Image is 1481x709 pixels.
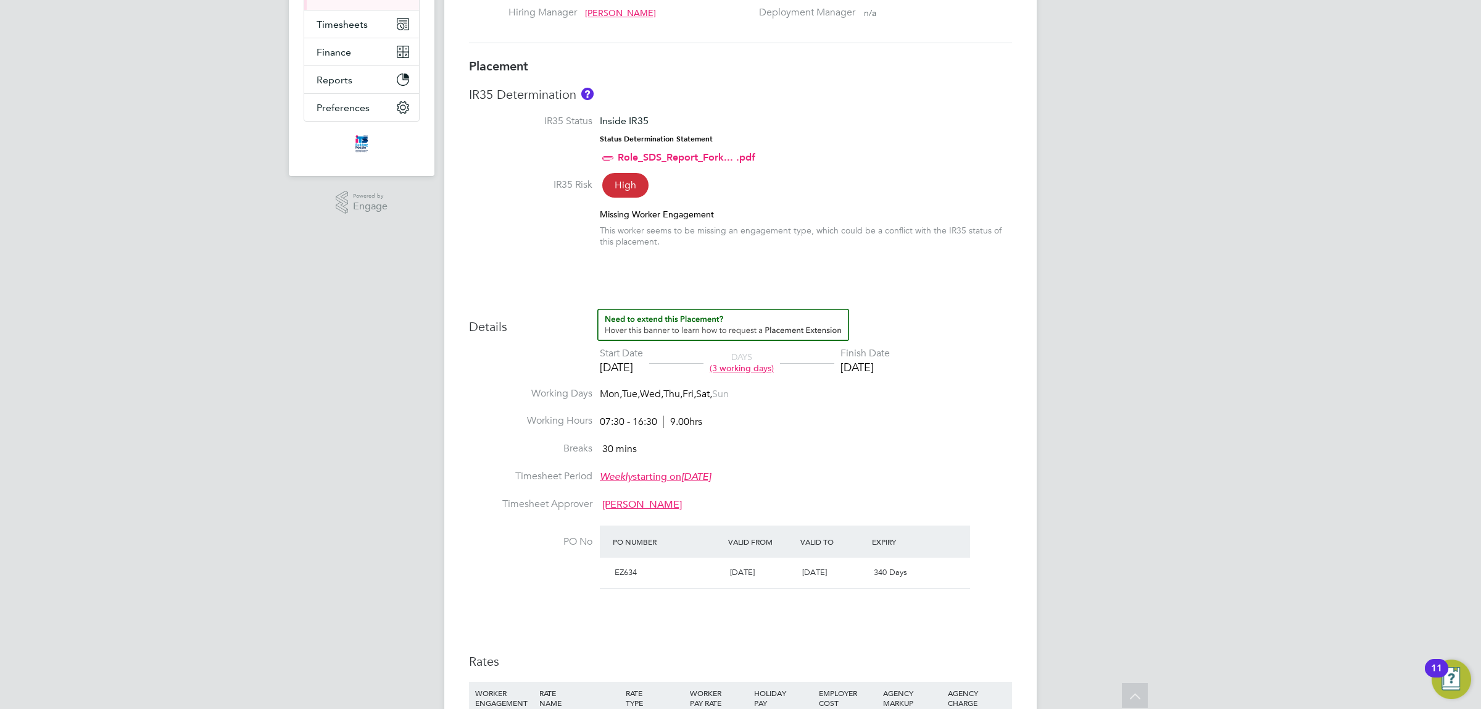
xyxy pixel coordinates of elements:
[304,94,419,121] button: Preferences
[640,388,663,400] span: Wed,
[696,388,712,400] span: Sat,
[304,66,419,93] button: Reports
[585,7,656,19] span: [PERSON_NAME]
[710,363,774,374] span: (3 working days)
[610,531,725,553] div: PO Number
[712,388,729,400] span: Sun
[353,201,388,212] span: Engage
[663,416,702,428] span: 9.00hrs
[304,10,419,38] button: Timesheets
[600,115,649,127] span: Inside IR35
[317,46,351,58] span: Finance
[1431,668,1442,684] div: 11
[469,59,528,73] b: Placement
[581,88,594,100] button: About IR35
[864,7,876,19] span: n/a
[840,360,890,374] div: [DATE]
[353,134,370,154] img: itsconstruction-logo-retina.png
[802,567,827,577] span: [DATE]
[797,531,869,553] div: Valid To
[597,309,849,341] button: How to extend a Placement?
[618,151,755,163] a: Role_SDS_Report_Fork... .pdf
[469,653,1012,669] h3: Rates
[602,498,682,511] span: [PERSON_NAME]
[469,387,592,400] label: Working Days
[508,6,576,19] label: Hiring Manager
[353,191,388,201] span: Powered by
[317,102,370,114] span: Preferences
[869,531,941,553] div: Expiry
[469,178,592,191] label: IR35 Risk
[725,531,797,553] div: Valid From
[874,567,907,577] span: 340 Days
[622,388,640,400] span: Tue,
[469,470,592,483] label: Timesheet Period
[600,209,1012,220] div: Missing Worker Engagement
[615,567,637,577] span: EZ634
[681,471,711,483] em: [DATE]
[469,86,1012,103] h3: IR35 Determination
[602,443,637,455] span: 30 mins
[840,347,890,360] div: Finish Date
[600,225,1012,247] div: This worker seems to be missing an engagement type, which could be a conflict with the IR35 statu...
[600,135,713,143] strong: Status Determination Statement
[317,19,368,30] span: Timesheets
[600,360,643,374] div: [DATE]
[663,388,682,400] span: Thu,
[469,535,592,548] label: PO No
[336,191,388,214] a: Powered byEngage
[317,74,352,86] span: Reports
[600,471,633,483] em: Weekly
[600,471,711,483] span: starting on
[469,442,592,455] label: Breaks
[752,6,855,19] label: Deployment Manager
[469,115,592,128] label: IR35 Status
[703,351,780,374] div: DAYS
[469,498,592,511] label: Timesheet Approver
[469,309,1012,335] h3: Details
[304,38,419,65] button: Finance
[1432,660,1471,699] button: Open Resource Center, 11 new notifications
[304,134,420,154] a: Go to home page
[600,347,643,360] div: Start Date
[682,388,696,400] span: Fri,
[600,416,702,429] div: 07:30 - 16:30
[602,173,649,198] span: High
[730,567,755,577] span: [DATE]
[469,414,592,427] label: Working Hours
[600,388,622,400] span: Mon,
